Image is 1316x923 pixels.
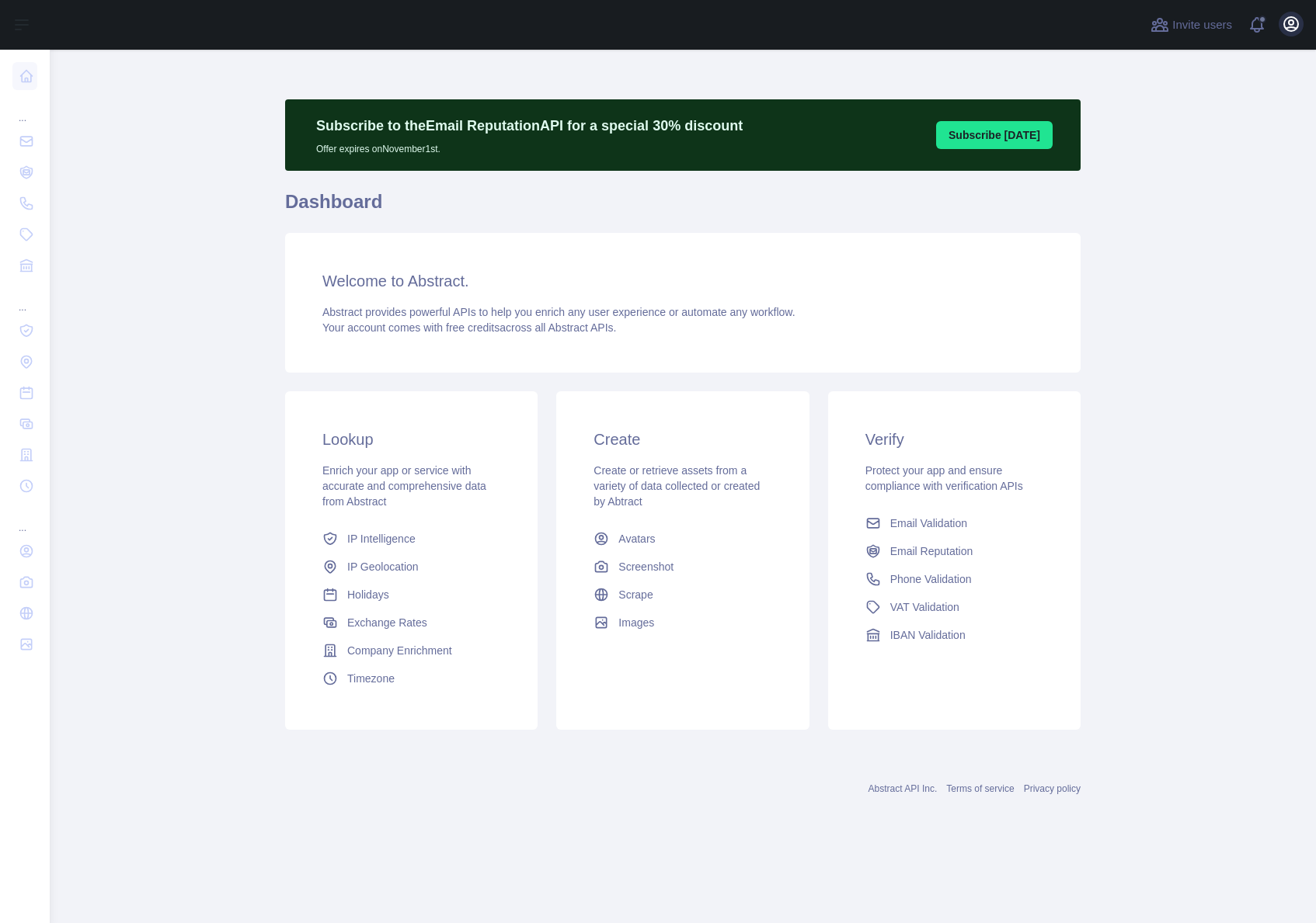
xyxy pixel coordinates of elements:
[322,321,616,334] span: Your account comes with across all Abstract APIs.
[587,525,778,553] a: Avatars
[322,429,500,450] h3: Lookup
[347,559,419,574] span: IP Geolocation
[347,643,452,658] span: Company Enrichment
[347,671,395,686] span: Timezone
[347,587,389,602] span: Holidays
[587,581,778,609] a: Scrape
[859,621,1050,649] a: IBAN Validation
[587,553,778,581] a: Screenshot
[594,464,760,508] span: Create or retrieve assets from a variety of data collected or created by Abtract
[869,783,938,794] a: Abstract API Inc.
[12,283,37,314] div: ...
[446,321,500,334] span: free credits
[347,615,427,630] span: Exchange Rates
[322,270,1043,292] h3: Welcome to Abstract.
[865,464,1023,492] span: Protect your app and ensure compliance with verification APIs
[618,615,654,630] span: Images
[946,783,1014,794] a: Terms of service
[618,559,674,574] span: Screenshot
[594,429,771,450] h3: Create
[890,627,966,643] span: IBAN Validation
[859,565,1050,593] a: Phone Validation
[1172,16,1232,34] span: Invite users
[618,587,653,602] span: Scrape
[316,525,507,553] a: IP Intelligence
[347,531,416,547] span: IP Intelligence
[859,509,1050,537] a: Email Validation
[12,503,37,534] div: ...
[936,121,1053,149] button: Subscribe [DATE]
[322,464,486,508] span: Enrich your app or service with accurate and comprehensive data from Abstract
[12,93,37,124] div: ...
[890,515,967,531] span: Email Validation
[890,599,959,615] span: VAT Validation
[316,553,507,581] a: IP Geolocation
[316,581,507,609] a: Holidays
[285,189,1081,227] h1: Dashboard
[890,571,972,587] span: Phone Validation
[587,609,778,637] a: Images
[1024,783,1081,794] a: Privacy policy
[859,537,1050,565] a: Email Reputation
[865,429,1043,450] h3: Verify
[316,664,507,692] a: Timezone
[859,593,1050,621] a: VAT Validation
[316,115,743,137] p: Subscribe to the Email Reputation API for a special 30 % discount
[316,137,743,155] p: Offer expires on November 1st.
[316,637,507,664] a: Company Enrichment
[618,531,655,547] span: Avatars
[316,609,507,637] a: Exchange Rates
[890,543,973,559] span: Email Reputation
[322,306,796,318] span: Abstract provides powerful APIs to help you enrich any user experience or automate any workflow.
[1147,12,1235,37] button: Invite users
